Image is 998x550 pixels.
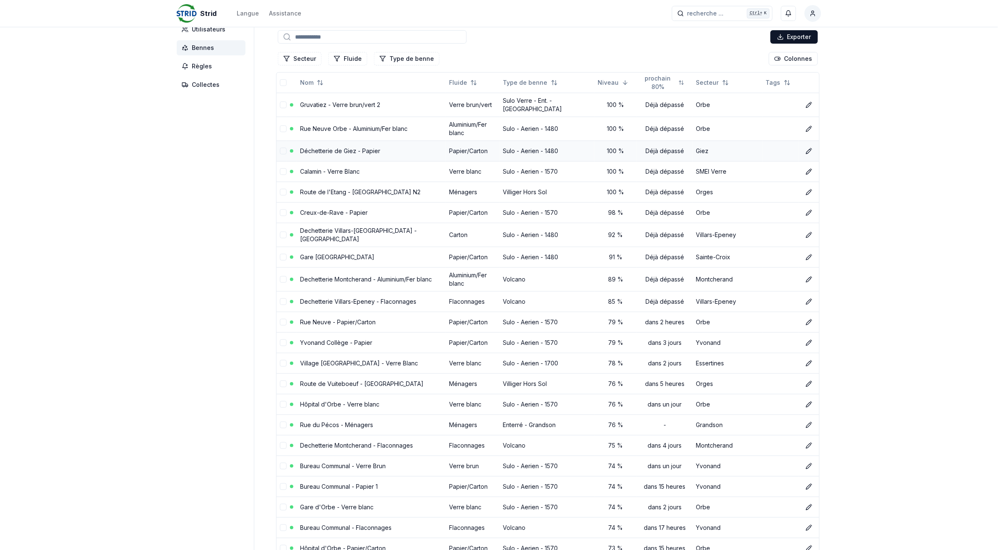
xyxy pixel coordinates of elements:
[300,209,368,216] a: Creux-de-Rave - Papier
[771,30,818,44] button: Exporter
[177,3,197,23] img: Strid Logo
[672,6,773,21] button: recherche ...Ctrl+K
[446,476,499,497] td: Papier/Carton
[640,147,690,155] div: Déjà dépassé
[500,517,595,538] td: Volcano
[446,312,499,332] td: Papier/Carton
[300,227,417,242] a: Dechetterie Villars-[GEOGRAPHIC_DATA] - [GEOGRAPHIC_DATA]
[500,117,595,141] td: Sulo - Aerien - 1480
[693,497,763,517] td: Orbe
[446,373,499,394] td: Ménagers
[640,188,690,196] div: Déjà dépassé
[640,482,690,491] div: dans 15 heures
[640,339,690,347] div: dans 3 jours
[446,93,499,117] td: Verre brun/vert
[446,497,499,517] td: Verre blanc
[280,254,287,261] button: select-row
[691,76,734,89] button: Not sorted. Click to sort ascending.
[177,77,249,92] a: Collectes
[280,381,287,387] button: select-row
[300,253,374,261] a: Gare [GEOGRAPHIC_DATA]
[446,202,499,223] td: Papier/Carton
[446,117,499,141] td: Aluminium/Fer blanc
[693,435,763,456] td: Montcherand
[598,209,634,217] div: 98 %
[446,517,499,538] td: Flaconnages
[280,168,287,175] button: select-row
[598,339,634,347] div: 79 %
[640,275,690,284] div: Déjà dépassé
[598,101,634,109] div: 100 %
[300,276,432,283] a: Dechetterie Montcherand - Aluminium/Fer blanc
[280,339,287,346] button: select-row
[598,275,634,284] div: 89 %
[500,353,595,373] td: Sulo - Aerien - 1700
[300,125,408,132] a: Rue Neuve Orbe - Aluminium/Fer blanc
[300,78,314,87] span: Nom
[693,312,763,332] td: Orbe
[177,59,249,74] a: Règles
[503,78,548,87] span: Type de benne
[280,442,287,449] button: select-row
[693,414,763,435] td: Grandson
[766,78,781,87] span: Tags
[640,318,690,326] div: dans 2 heures
[693,93,763,117] td: Orbe
[640,462,690,470] div: dans un jour
[500,373,595,394] td: Villiger Hors Sol
[598,188,634,196] div: 100 %
[446,182,499,202] td: Ménagers
[696,78,719,87] span: Secteur
[300,298,416,305] a: Dechetterie Villars-Epeney - Flaconnages
[500,332,595,353] td: Sulo - Aerien - 1570
[500,93,595,117] td: Sulo Verre - Ent. - [GEOGRAPHIC_DATA]
[598,253,634,261] div: 91 %
[446,414,499,435] td: Ménagers
[237,8,259,18] button: Langue
[280,422,287,428] button: select-row
[446,353,499,373] td: Verre blanc
[374,52,439,65] button: Filtrer les lignes
[598,380,634,388] div: 76 %
[300,147,380,154] a: Déchetterie de Giez - Papier
[693,394,763,414] td: Orbe
[693,517,763,538] td: Yvonand
[192,25,225,34] span: Utilisateurs
[693,247,763,267] td: Sainte-Croix
[280,319,287,326] button: select-row
[693,373,763,394] td: Orges
[498,76,563,89] button: Not sorted. Click to sort ascending.
[693,267,763,291] td: Montcherand
[500,291,595,312] td: Volcano
[295,76,329,89] button: Not sorted. Click to sort ascending.
[693,332,763,353] td: Yvonand
[598,441,634,450] div: 75 %
[500,223,595,247] td: Sulo - Aerien - 1480
[500,414,595,435] td: Enterré - Grandson
[192,62,212,70] span: Règles
[446,332,499,353] td: Papier/Carton
[278,52,321,65] button: Filtrer les lignes
[280,125,287,132] button: select-row
[598,524,634,532] div: 74 %
[500,267,595,291] td: Volcano
[500,141,595,161] td: Sulo - Aerien - 1480
[693,117,763,141] td: Orbe
[598,482,634,491] div: 74 %
[693,456,763,476] td: Yvonand
[280,102,287,108] button: select-row
[598,359,634,368] div: 78 %
[598,297,634,306] div: 85 %
[300,524,392,531] a: Bureau Communal - Flaconnages
[300,401,379,408] a: Hôpital d'Orbe - Verre blanc
[598,503,634,511] div: 74 %
[598,318,634,326] div: 79 %
[598,400,634,409] div: 76 %
[280,463,287,469] button: select-row
[280,401,287,408] button: select-row
[280,483,287,490] button: select-row
[640,380,690,388] div: dans 5 heures
[177,40,249,55] a: Bennes
[500,456,595,476] td: Sulo - Aerien - 1570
